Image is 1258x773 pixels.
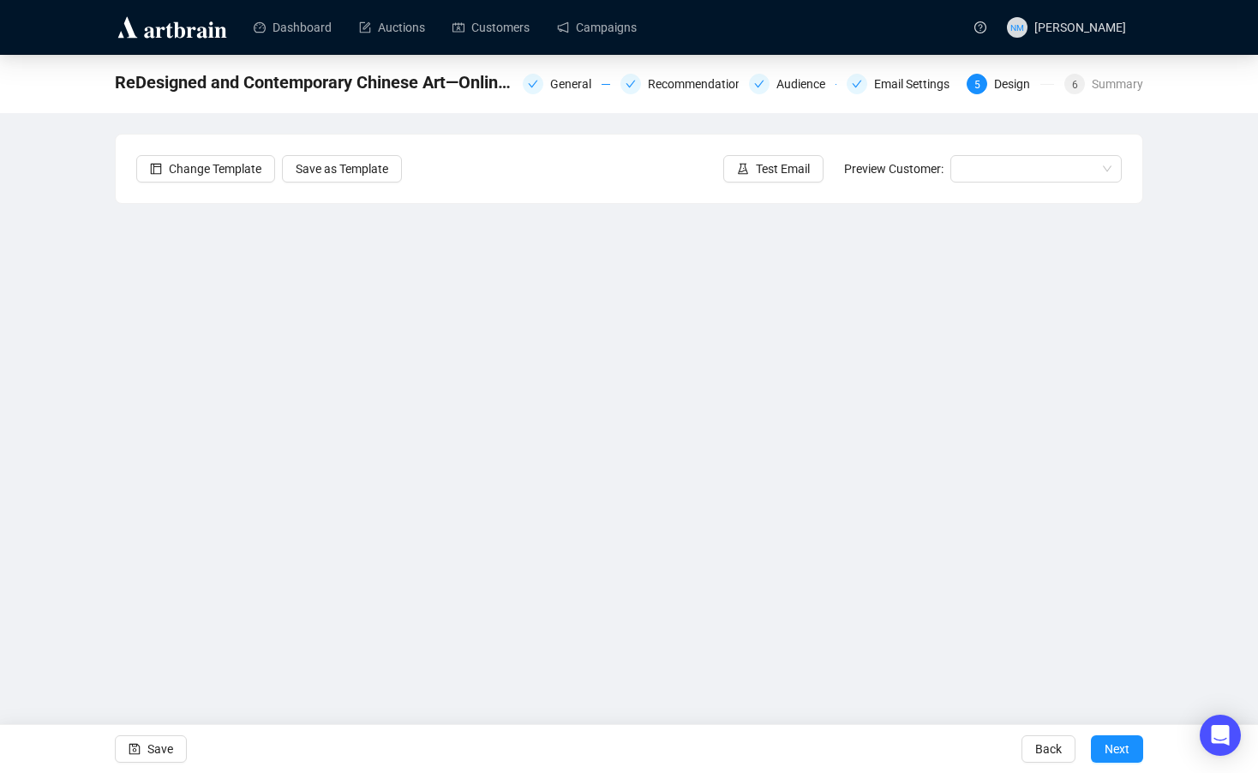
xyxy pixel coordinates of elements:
button: Save as Template [282,155,402,183]
button: Next [1091,735,1143,763]
div: 6Summary [1064,74,1143,94]
div: Design [994,74,1040,94]
span: [PERSON_NAME] [1034,21,1126,34]
span: check [852,79,862,89]
span: Test Email [756,159,810,178]
span: layout [150,163,162,175]
span: check [528,79,538,89]
div: Email Settings [874,74,960,94]
div: Audience [749,74,836,94]
a: Customers [452,5,530,50]
span: check [754,79,764,89]
div: General [550,74,602,94]
div: General [523,74,610,94]
span: question-circle [974,21,986,33]
div: Email Settings [847,74,956,94]
span: check [626,79,636,89]
button: Change Template [136,155,275,183]
span: Save [147,725,173,773]
div: 5Design [967,74,1054,94]
span: 5 [974,79,980,91]
div: Open Intercom Messenger [1200,715,1241,756]
a: Campaigns [557,5,637,50]
button: Back [1021,735,1075,763]
span: experiment [737,163,749,175]
span: ReDesigned and Contemporary Chinese Art—Online: A Selection from the Gerry & Leslie Jones Collect... [115,69,512,96]
button: Save [115,735,187,763]
span: NM [1010,20,1024,33]
div: Recommendations [648,74,758,94]
div: Audience [776,74,836,94]
span: Preview Customer: [844,162,944,176]
span: Save as Template [296,159,388,178]
a: Auctions [359,5,425,50]
span: Next [1105,725,1129,773]
span: save [129,743,141,755]
span: Change Template [169,159,261,178]
button: Test Email [723,155,824,183]
a: Dashboard [254,5,332,50]
div: Recommendations [620,74,739,94]
span: Back [1035,725,1062,773]
div: Summary [1092,74,1143,94]
img: logo [115,14,230,41]
span: 6 [1072,79,1078,91]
